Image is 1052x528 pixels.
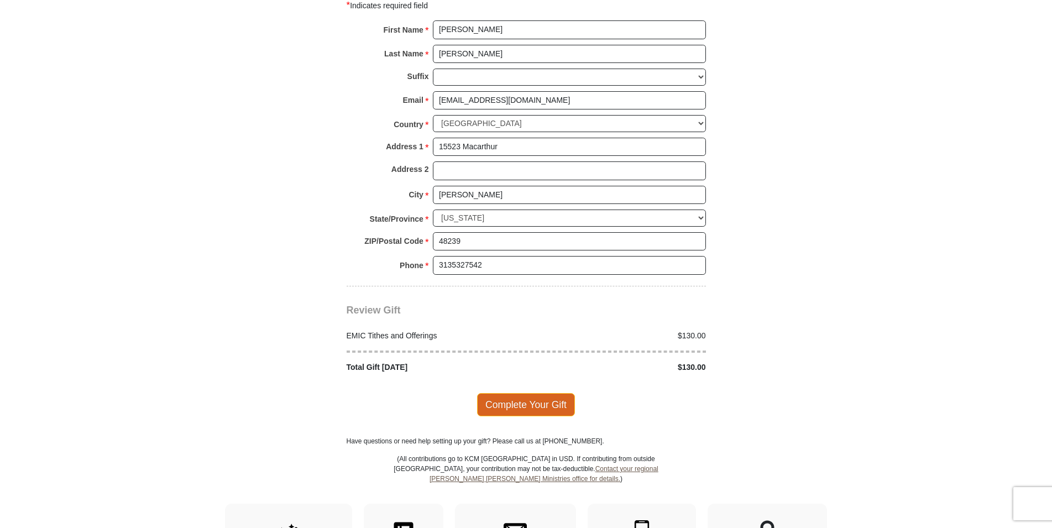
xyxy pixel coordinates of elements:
strong: Address 1 [386,139,423,154]
strong: ZIP/Postal Code [364,233,423,249]
span: Review Gift [347,305,401,316]
a: Contact your regional [PERSON_NAME] [PERSON_NAME] Ministries office for details. [430,465,658,483]
strong: City [409,187,423,202]
strong: Suffix [407,69,429,84]
div: Total Gift [DATE] [341,362,526,373]
strong: Country [394,117,423,132]
strong: Phone [400,258,423,273]
strong: State/Province [370,211,423,227]
div: $130.00 [526,330,712,342]
strong: Last Name [384,46,423,61]
strong: Email [403,92,423,108]
div: $130.00 [526,362,712,373]
div: EMIC Tithes and Offerings [341,330,526,342]
p: (All contributions go to KCM [GEOGRAPHIC_DATA] in USD. If contributing from outside [GEOGRAPHIC_D... [394,454,659,504]
strong: First Name [384,22,423,38]
span: Complete Your Gift [477,393,575,416]
strong: Address 2 [391,161,429,177]
p: Have questions or need help setting up your gift? Please call us at [PHONE_NUMBER]. [347,436,706,446]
